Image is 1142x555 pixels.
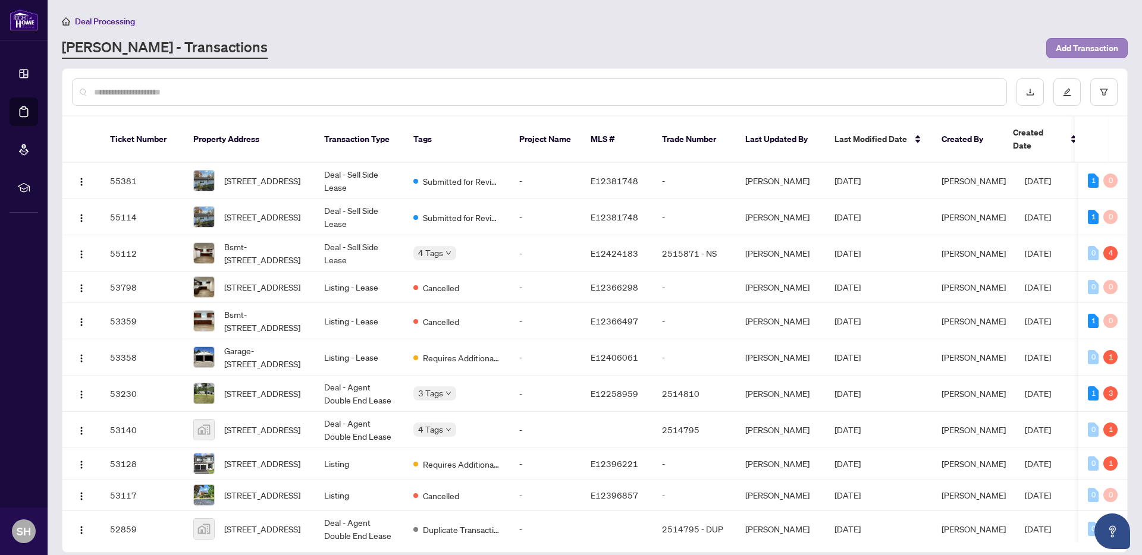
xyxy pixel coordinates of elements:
td: 2514795 - DUP [652,511,736,547]
td: - [652,303,736,339]
div: 0 [1088,488,1099,502]
span: Bsmt-[STREET_ADDRESS] [224,240,305,266]
span: down [445,390,451,396]
button: Logo [72,171,91,190]
td: 53128 [101,448,184,480]
td: 53140 [101,412,184,448]
td: - [652,199,736,235]
img: Logo [77,213,86,223]
span: [PERSON_NAME] [942,352,1006,362]
img: thumbnail-img [194,311,214,331]
td: [PERSON_NAME] [736,412,825,448]
td: - [510,303,581,339]
span: [STREET_ADDRESS] [224,457,300,470]
td: 53230 [101,376,184,412]
span: E12396857 [591,490,638,500]
div: 1 [1103,422,1118,437]
img: thumbnail-img [194,453,214,474]
span: [DATE] [834,524,861,534]
img: thumbnail-img [194,485,214,505]
span: [DATE] [1025,458,1051,469]
span: 3 Tags [418,386,443,400]
td: Listing - Lease [315,339,404,376]
th: Ticket Number [101,116,184,163]
div: 0 [1088,280,1099,294]
img: thumbnail-img [194,383,214,403]
img: logo [10,9,38,31]
div: 4 [1103,246,1118,260]
td: 2514795 [652,412,736,448]
span: [DATE] [1025,352,1051,362]
div: 1 [1088,386,1099,401]
td: Deal - Sell Side Lease [315,199,404,235]
span: [DATE] [1025,524,1051,534]
span: Garage-[STREET_ADDRESS] [224,344,305,370]
td: [PERSON_NAME] [736,480,825,511]
div: 0 [1088,456,1099,471]
span: Requires Additional Docs [423,351,500,364]
td: 53359 [101,303,184,339]
td: - [510,412,581,448]
span: E12366298 [591,282,638,292]
th: Trade Number [652,116,736,163]
span: E12381748 [591,212,638,222]
div: 0 [1103,488,1118,502]
td: - [510,235,581,272]
button: filter [1090,78,1118,106]
img: thumbnail-img [194,277,214,297]
td: Listing - Lease [315,272,404,303]
span: [PERSON_NAME] [942,248,1006,258]
button: Logo [72,384,91,403]
td: Listing [315,480,404,511]
span: [DATE] [834,458,861,469]
img: thumbnail-img [194,243,214,263]
a: [PERSON_NAME] - Transactions [62,37,268,59]
span: [PERSON_NAME] [942,316,1006,326]
span: Cancelled [423,489,459,502]
td: [PERSON_NAME] [736,448,825,480]
button: Logo [72,244,91,263]
span: Add Transaction [1056,39,1118,58]
button: Logo [72,519,91,538]
span: SH [17,523,31,540]
td: - [652,448,736,480]
td: [PERSON_NAME] [736,303,825,339]
td: 55381 [101,163,184,199]
button: Logo [72,311,91,330]
span: Duplicate Transaction [423,523,500,536]
span: [DATE] [834,175,861,186]
img: Logo [77,426,86,436]
span: download [1026,88,1034,96]
th: Created By [932,116,1003,163]
td: - [510,199,581,235]
td: 52859 [101,511,184,547]
td: - [652,272,736,303]
span: Created Date [1013,126,1063,152]
th: Tags [404,116,510,163]
div: 1 [1088,210,1099,224]
div: 0 [1088,522,1099,536]
img: Logo [77,177,86,187]
span: Bsmt-[STREET_ADDRESS] [224,308,305,334]
td: Deal - Sell Side Lease [315,163,404,199]
span: E12366497 [591,316,638,326]
img: Logo [77,354,86,363]
td: - [510,376,581,412]
span: Last Modified Date [834,133,907,146]
button: download [1016,78,1044,106]
td: Deal - Agent Double End Lease [315,376,404,412]
td: Deal - Sell Side Lease [315,235,404,272]
span: Submitted for Review [423,211,500,224]
span: [DATE] [834,282,861,292]
span: [DATE] [1025,490,1051,500]
img: thumbnail-img [194,171,214,191]
span: edit [1063,88,1071,96]
span: [PERSON_NAME] [942,490,1006,500]
th: Transaction Type [315,116,404,163]
span: 4 Tags [418,246,443,260]
td: [PERSON_NAME] [736,235,825,272]
span: Deal Processing [75,16,135,27]
span: [PERSON_NAME] [942,212,1006,222]
span: [STREET_ADDRESS] [224,280,300,294]
span: [DATE] [834,248,861,258]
